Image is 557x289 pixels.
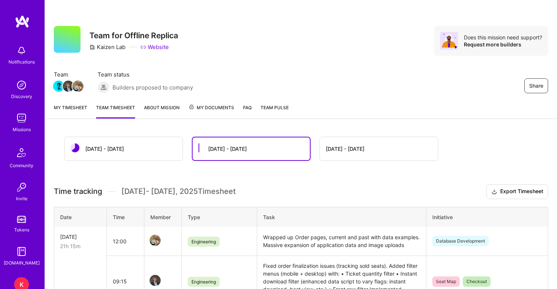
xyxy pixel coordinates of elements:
[17,216,26,223] img: tokens
[524,78,548,93] button: Share
[14,78,29,92] img: discovery
[89,44,95,50] i: icon CompanyGray
[60,242,101,250] div: 21h 15m
[16,195,27,202] div: Invite
[4,259,40,267] div: [DOMAIN_NAME]
[326,145,364,153] div: [DATE] - [DATE]
[464,34,542,41] div: Does this mission need support?
[71,143,79,152] img: status icon
[85,145,124,153] div: [DATE] - [DATE]
[486,184,548,199] button: Export Timesheet
[14,111,29,126] img: teamwork
[189,104,234,118] a: My Documents
[96,104,135,118] a: Team timesheet
[54,187,102,196] span: Time tracking
[188,237,220,247] span: Engineering
[182,207,257,227] th: Type
[144,104,180,118] a: About Mission
[73,80,83,92] a: Team Member Avatar
[10,162,33,169] div: Community
[89,43,125,51] div: Kaizen Lab
[189,104,234,112] span: My Documents
[432,276,460,287] span: Seat Map
[188,277,220,287] span: Engineering
[98,71,193,78] span: Team status
[107,227,144,256] td: 12:00
[208,145,247,153] div: [DATE] - [DATE]
[9,58,35,66] div: Notifications
[140,43,169,51] a: Website
[144,207,182,227] th: Member
[257,207,426,227] th: Task
[150,235,161,246] img: Team Member Avatar
[98,81,109,93] img: Builders proposed to company
[464,41,542,48] div: Request more builders
[150,274,160,287] a: Team Member Avatar
[63,80,73,92] a: Team Member Avatar
[426,207,548,227] th: Initiative
[440,32,458,50] img: Avatar
[150,234,160,247] a: Team Member Avatar
[432,236,489,246] span: Database Development
[14,226,29,234] div: Tokens
[243,104,252,118] a: FAQ
[121,187,236,196] span: [DATE] - [DATE] , 2025 Timesheet
[14,180,29,195] img: Invite
[15,15,30,28] img: logo
[13,144,30,162] img: Community
[112,84,193,91] span: Builders proposed to company
[107,207,144,227] th: Time
[257,227,426,256] td: Wrapped up Order pages, current and past with data examples. Massive expansion of application dat...
[54,80,63,92] a: Team Member Avatar
[63,81,74,92] img: Team Member Avatar
[89,31,178,40] h3: Team for Offline Replica
[491,188,497,196] i: icon Download
[14,43,29,58] img: bell
[261,105,289,110] span: Team Pulse
[54,104,87,118] a: My timesheet
[72,81,83,92] img: Team Member Avatar
[54,71,83,78] span: Team
[53,81,64,92] img: Team Member Avatar
[261,104,289,118] a: Team Pulse
[150,275,161,286] img: Team Member Avatar
[54,207,107,227] th: Date
[14,244,29,259] img: guide book
[13,126,31,133] div: Missions
[463,276,491,287] span: Checkout
[11,92,32,100] div: Discovery
[529,82,543,90] span: Share
[60,233,101,241] div: [DATE]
